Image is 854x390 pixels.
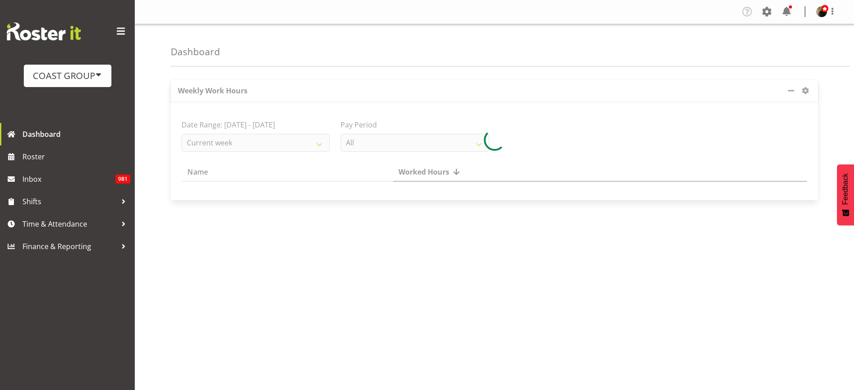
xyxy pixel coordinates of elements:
span: Shifts [22,195,117,208]
span: Feedback [841,173,850,205]
span: Roster [22,150,130,163]
div: COAST GROUP [33,69,102,83]
button: Feedback - Show survey [837,164,854,225]
span: Dashboard [22,127,130,141]
h4: Dashboard [171,47,220,57]
span: Finance & Reporting [22,240,117,253]
span: 981 [115,175,130,184]
img: micah-hetrick73ebaf9e9aacd948a3fc464753b70555.png [816,6,827,17]
img: Rosterit website logo [7,22,81,40]
span: Time & Attendance [22,217,117,231]
span: Inbox [22,172,115,186]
